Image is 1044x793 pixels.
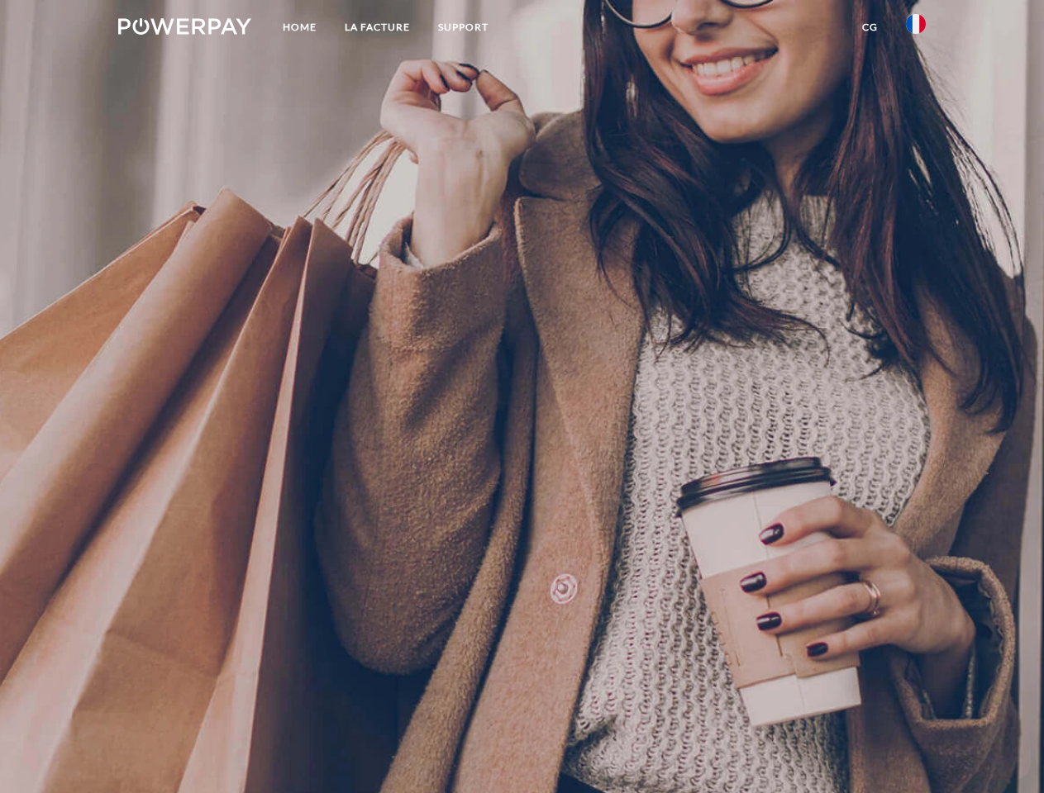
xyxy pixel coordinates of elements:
[118,18,251,35] img: logo-powerpay-white.svg
[331,12,424,42] a: LA FACTURE
[269,12,331,42] a: Home
[978,727,1031,780] iframe: Button to launch messaging window
[906,14,926,34] img: fr
[424,12,503,42] a: Support
[848,12,892,42] a: CG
